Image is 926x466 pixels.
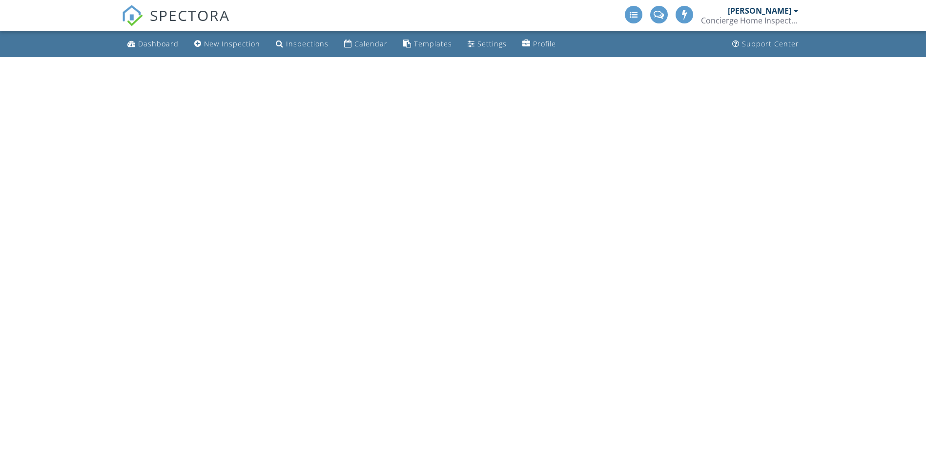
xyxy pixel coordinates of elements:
[354,39,388,48] div: Calendar
[533,39,556,48] div: Profile
[399,35,456,53] a: Templates
[123,35,183,53] a: Dashboard
[122,13,230,34] a: SPECTORA
[150,5,230,25] span: SPECTORA
[728,35,803,53] a: Support Center
[742,39,799,48] div: Support Center
[138,39,179,48] div: Dashboard
[190,35,264,53] a: New Inspection
[340,35,391,53] a: Calendar
[122,5,143,26] img: The Best Home Inspection Software - Spectora
[272,35,332,53] a: Inspections
[728,6,791,16] div: [PERSON_NAME]
[477,39,507,48] div: Settings
[204,39,260,48] div: New Inspection
[286,39,329,48] div: Inspections
[414,39,452,48] div: Templates
[701,16,799,25] div: Concierge Home Inspections, LLC
[464,35,511,53] a: Settings
[518,35,560,53] a: Company Profile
